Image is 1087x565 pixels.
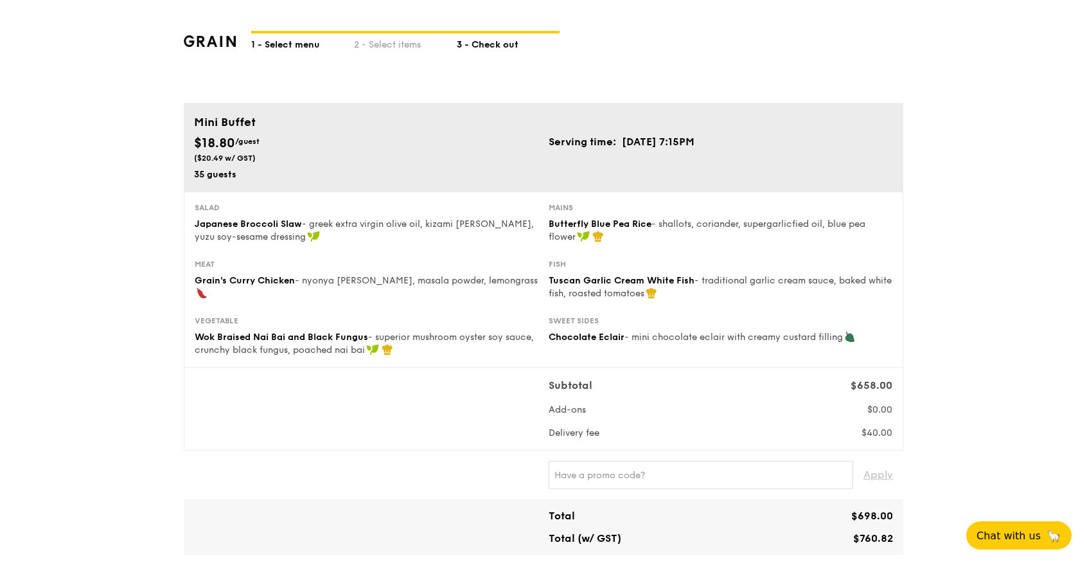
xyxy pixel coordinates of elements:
div: 2 - Select items [354,33,457,51]
span: ($20.49 w/ GST) [194,154,256,163]
button: Chat with us🦙 [966,521,1072,550]
img: icon-spicy.37a8142b.svg [196,287,208,299]
span: Apply [863,461,893,489]
span: Japanese Broccoli Slaw [195,219,302,229]
div: Salad [195,202,538,213]
div: 35 guests [194,168,538,181]
span: $40.00 [862,427,892,438]
span: Subtotal [549,379,592,391]
span: Wok Braised Nai Bai and Black Fungus [195,332,368,343]
span: 🦙 [1046,528,1061,543]
div: 3 - Check out [457,33,560,51]
td: [DATE] 7:15PM [621,134,695,150]
span: - shallots, coriander, supergarlicfied oil, blue pea flower [549,219,865,242]
div: Fish [549,259,892,269]
div: 1 - Select menu [251,33,354,51]
span: Butterfly Blue Pea Rice [549,219,651,229]
span: Total (w/ GST) [549,532,621,544]
img: icon-vegan.f8ff3823.svg [577,231,590,242]
span: $698.00 [851,510,893,522]
span: $760.82 [853,532,893,544]
span: /guest [235,137,260,146]
span: Chocolate Eclair [549,332,624,343]
span: - traditional garlic cream sauce, baked white fish, roasted tomatoes [549,275,892,299]
span: Add-ons [549,404,586,415]
img: icon-vegan.f8ff3823.svg [307,231,320,242]
span: Total [549,510,575,522]
span: - nyonya [PERSON_NAME], masala powder, lemongrass [295,275,538,286]
span: $658.00 [851,379,892,391]
img: icon-chef-hat.a58ddaea.svg [646,287,657,299]
td: Serving time: [549,134,621,150]
div: Mains [549,202,892,213]
div: Mini Buffet [194,113,893,131]
img: icon-chef-hat.a58ddaea.svg [382,344,393,355]
img: icon-chef-hat.a58ddaea.svg [592,231,604,242]
span: Grain's Curry Chicken [195,275,295,286]
img: grain-logotype.1cdc1e11.png [184,35,236,47]
img: icon-vegan.f8ff3823.svg [366,344,379,355]
img: icon-vegetarian.fe4039eb.svg [844,331,856,343]
div: Sweet sides [549,316,892,326]
div: Meat [195,259,538,269]
span: - mini chocolate eclair with creamy custard filling [624,332,843,343]
div: Vegetable [195,316,538,326]
span: $18.80 [194,136,235,151]
span: Tuscan Garlic Cream White Fish [549,275,694,286]
span: - greek extra virgin olive oil, kizami [PERSON_NAME], yuzu soy-sesame dressing [195,219,534,242]
span: $0.00 [867,404,892,415]
span: Delivery fee [549,427,599,438]
input: Have a promo code? [549,461,853,489]
span: Chat with us [977,530,1041,542]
